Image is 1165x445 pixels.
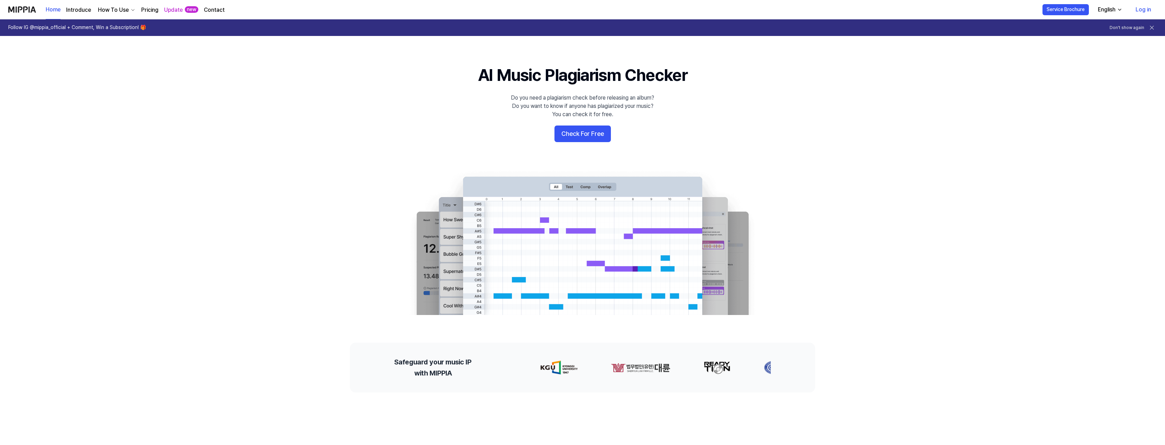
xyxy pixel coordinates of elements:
a: Pricing [141,6,159,14]
div: English [1096,6,1117,14]
h1: AI Music Plagiarism Checker [478,64,687,87]
a: Contact [204,6,225,14]
button: Check For Free [554,126,611,142]
div: new [185,6,198,13]
button: How To Use [97,6,136,14]
button: Service Brochure [1042,4,1089,15]
img: partner-logo-0 [541,361,578,374]
img: partner-logo-1 [611,361,670,374]
h2: Safeguard your music IP with MIPPIA [394,356,471,379]
img: partner-logo-3 [764,361,785,374]
a: Update [164,6,183,14]
a: Introduce [66,6,91,14]
button: English [1092,3,1127,17]
div: Do you need a plagiarism check before releasing an album? Do you want to know if anyone has plagi... [511,94,654,119]
img: main Image [403,170,762,315]
img: partner-logo-2 [704,361,731,374]
button: Don't show again [1110,25,1144,31]
a: Home [46,0,61,19]
h1: Follow IG @mippia_official + Comment, Win a Subscription! 🎁 [8,24,146,31]
div: How To Use [97,6,130,14]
